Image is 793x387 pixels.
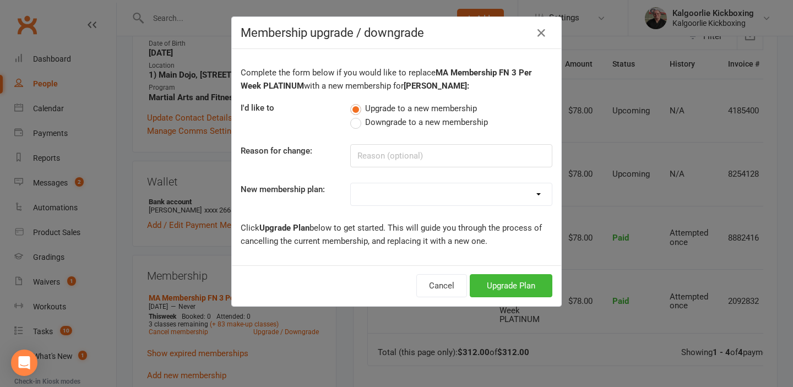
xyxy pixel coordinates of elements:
div: Open Intercom Messenger [11,350,37,376]
span: Upgrade to a new membership [365,102,477,113]
b: [PERSON_NAME]: [404,81,469,91]
span: Downgrade to a new membership [365,116,488,127]
button: Close [533,24,550,42]
input: Reason (optional) [350,144,552,167]
button: Upgrade Plan [470,274,552,297]
h4: Membership upgrade / downgrade [241,26,552,40]
button: Cancel [416,274,467,297]
p: Click below to get started. This will guide you through the process of cancelling the current mem... [241,221,552,248]
label: I'd like to [241,101,274,115]
label: New membership plan: [241,183,325,196]
b: Upgrade Plan [259,223,309,233]
p: Complete the form below if you would like to replace with a new membership for [241,66,552,92]
label: Reason for change: [241,144,312,157]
